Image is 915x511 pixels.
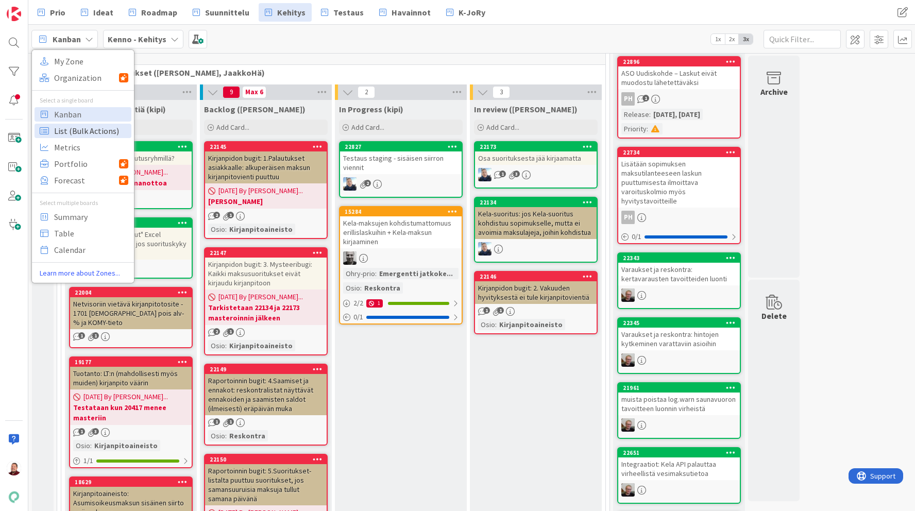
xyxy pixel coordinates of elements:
[208,224,225,235] div: Osio
[31,3,72,22] a: Prio
[90,440,92,451] span: :
[54,107,128,122] span: Kanban
[340,151,462,174] div: Testaus staging - sisäisen siirron viennit
[725,34,739,44] span: 2x
[70,454,192,467] div: 1/1
[32,96,134,105] div: Select a single board
[78,428,85,435] span: 1
[69,287,193,348] a: 22004Netvisoriin vietävä kirjanpitotosite - 1701 [DEMOGRAPHIC_DATA] pois alv-% ja KOMY-tieto
[22,2,47,14] span: Support
[227,328,234,335] span: 1
[340,142,462,151] div: 22827
[618,318,740,350] div: 22345Varaukset ja reskontra: hintojen kytkeminen varattaviin asioihin
[54,123,128,139] span: List (Bulk Actions)
[7,7,21,21] img: Visit kanbanzone.com
[205,248,327,289] div: 22147Kirjanpidon bugit: 3. Mysteeribugi: Kaikki maksusuoritukset eivät kirjaudu kirjanpitoon
[475,168,597,181] div: JJ
[213,328,220,335] span: 2
[54,242,128,258] span: Calendar
[478,168,492,181] img: JJ
[340,207,462,216] div: 15284
[377,268,455,279] div: Emergentti jatkoke...
[618,418,740,432] div: JH
[353,312,363,322] span: 0 / 1
[345,208,462,215] div: 15284
[621,109,649,120] div: Release
[93,6,113,19] span: Ideat
[711,34,725,44] span: 1x
[7,461,21,475] img: JS
[364,180,371,186] span: 2
[208,302,324,323] b: Tarkistetaan 22134 ja 22173 masteroinnin jälkeen
[35,54,131,69] a: My Zone
[204,247,328,355] a: 22147Kirjanpidon bugit: 3. Mysteeribugi: Kaikki maksusuoritukset eivät kirjaudu kirjanpitoon[DATE...
[227,212,234,218] span: 1
[474,141,598,189] a: 22173Osa suorituksesta jää kirjaamattaJJ
[618,148,740,208] div: 22734Lisätään sopimuksen maksutilanteeseen laskun puuttumisesta ilmoittava varoituskolmio myös hy...
[70,357,192,367] div: 19177
[618,263,740,285] div: Varaukset ja reskontra: kertavarausten tavoitteiden luonti
[343,177,357,191] img: JJ
[618,328,740,350] div: Varaukset ja reskontra: hintojen kytkeminen varattaviin asioihin
[83,455,93,466] span: 1 / 1
[70,478,192,487] div: 18629
[617,447,741,504] a: 22651Integraatiot: Kela API palauttaa virheellistä vesimaksutietoaJH
[478,242,492,255] img: JJ
[7,490,21,504] img: avatar
[475,142,597,165] div: 22173Osa suorituksesta jää kirjaamatta
[277,6,306,19] span: Kehitys
[35,173,131,188] a: Forecast
[35,107,131,122] a: Kanban
[618,383,740,415] div: 21961muista poistaa log.warn saunavuoron tavoitteen luonnin virheistä
[480,143,597,150] div: 22173
[618,211,740,224] div: PH
[739,34,753,44] span: 3x
[123,3,183,22] a: Roadmap
[649,109,651,120] span: :
[204,364,328,446] a: 22149Raportoinnin bugit: 4.Saamiset ja ennakot: reskontralistat näyttävät ennakoiden ja saamisten...
[216,123,249,132] span: Add Card...
[761,310,787,322] div: Delete
[760,86,788,98] div: Archive
[66,67,592,78] span: Kirjanpidon korjaukset (Jussi, JaakkoHä)
[618,66,740,89] div: ASO Uudiskohde – Laskut eivät muodostu lähetettäväksi
[618,253,740,285] div: 22343Varaukset ja reskontra: kertavarausten tavoitteiden luonti
[618,157,740,208] div: Lisätään sopimuksen maksutilanteeseen laskun puuttumisesta ilmoittava varoituskolmio myös hyvitys...
[440,3,492,22] a: K-JoRy
[205,464,327,505] div: Raportoinnin bugit: 5.Suoritukset-listalta puuttuu suoritukset, jos samansuuruisia maksuja tullut...
[623,319,740,327] div: 22345
[227,340,295,351] div: Kirjanpitoaineisto
[32,198,134,208] div: Select multiple boards
[210,143,327,150] div: 22145
[205,365,327,374] div: 22149
[333,6,364,19] span: Testaus
[205,365,327,415] div: 22149Raportoinnin bugit: 4.Saamiset ja ennakot: reskontralistat näyttävät ennakoiden ja saamisten...
[75,289,192,296] div: 22004
[618,353,740,367] div: JH
[339,206,463,325] a: 15284Kela-maksujen kohdistumattomuus erillislaskuihin + Kela-maksun kirjaaminenJHOhry-prio:Emerge...
[213,212,220,218] span: 2
[618,483,740,497] div: JH
[245,90,263,95] div: Max 6
[210,249,327,257] div: 22147
[340,142,462,174] div: 22827Testaus staging - sisäisen siirron viennit
[623,149,740,156] div: 22734
[54,140,128,155] span: Metrics
[205,258,327,289] div: Kirjanpidon bugit: 3. Mysteeribugi: Kaikki maksusuoritukset eivät kirjaudu kirjanpitoon
[205,151,327,183] div: Kirjanpidon bugit: 1.Palautukset asiakkaalle: alkuperäisen maksun kirjanpitovienti puuttuu
[54,226,128,241] span: Table
[392,6,431,19] span: Havainnot
[32,268,134,279] a: Learn more about Zones...
[35,140,131,155] a: Metrics
[459,6,485,19] span: K-JoRy
[623,254,740,262] div: 22343
[70,367,192,389] div: Tuotanto: LT:n (mahdollisesti myös muiden) kirjanpito väärin
[486,123,519,132] span: Add Card...
[621,123,647,134] div: Priority
[618,148,740,157] div: 22734
[54,173,119,188] span: Forecast
[343,282,360,294] div: Osio
[92,440,160,451] div: Kirjanpitoaineisto
[617,147,741,244] a: 22734Lisätään sopimuksen maksutilanteeseen laskun puuttumisesta ilmoittava varoituskolmio myös hy...
[225,430,227,441] span: :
